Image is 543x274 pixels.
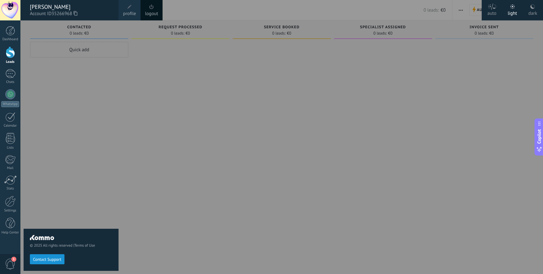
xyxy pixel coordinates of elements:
div: Help Center [1,231,19,235]
div: light [508,4,517,20]
div: auto [487,4,496,20]
span: Contact Support [33,257,61,262]
span: © 2025 All rights reserved | [30,243,112,248]
div: [PERSON_NAME] [30,3,112,10]
a: Contact Support [30,257,64,261]
div: WhatsApp [1,101,19,107]
div: dark [529,4,537,20]
span: Account ID [30,10,112,17]
span: 35266968 [52,10,77,17]
div: Settings [1,209,19,213]
span: profile [123,10,136,17]
span: 1 [11,257,16,262]
button: Contact Support [30,254,64,264]
a: Terms of Use [74,243,95,248]
div: Calendar [1,124,19,128]
div: Dashboard [1,37,19,41]
span: Copilot [536,129,542,144]
div: Leads [1,60,19,64]
div: Stats [1,187,19,191]
div: Chats [1,80,19,84]
div: Mail [1,166,19,170]
a: logout [145,10,158,17]
div: Lists [1,146,19,150]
